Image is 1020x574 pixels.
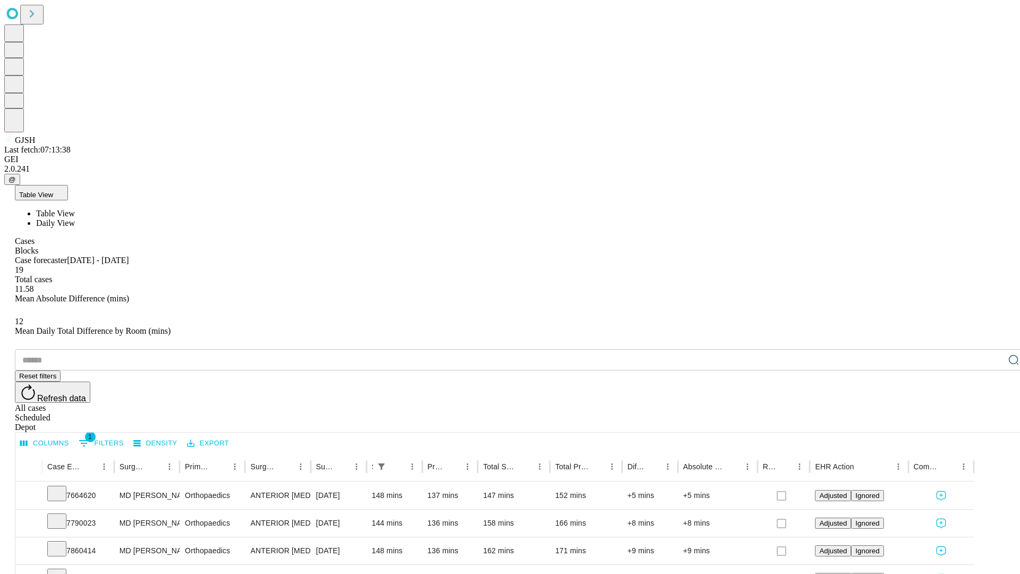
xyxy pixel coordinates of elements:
[941,459,956,474] button: Sort
[4,145,71,154] span: Last fetch: 07:13:38
[428,510,473,537] div: 136 mins
[851,490,883,501] button: Ignored
[372,482,417,509] div: 148 mins
[67,256,129,265] span: [DATE] - [DATE]
[405,459,420,474] button: Menu
[15,275,52,284] span: Total cases
[725,459,740,474] button: Sort
[185,537,240,564] div: Orthopaedics
[792,459,807,474] button: Menu
[185,462,211,471] div: Primary Service
[15,284,33,293] span: 11.58
[819,519,847,527] span: Adjusted
[85,432,96,442] span: 1
[445,459,460,474] button: Sort
[683,462,724,471] div: Absolute Difference
[15,326,171,335] span: Mean Daily Total Difference by Room (mins)
[627,482,673,509] div: +5 mins
[120,462,146,471] div: Surgeon Name
[855,492,879,500] span: Ignored
[460,459,475,474] button: Menu
[15,370,61,382] button: Reset filters
[428,537,473,564] div: 136 mins
[15,256,67,265] span: Case forecaster
[162,459,177,474] button: Menu
[316,462,333,471] div: Surgery Date
[227,459,242,474] button: Menu
[4,155,1016,164] div: GEI
[185,510,240,537] div: Orthopaedics
[120,482,174,509] div: MD [PERSON_NAME] [PERSON_NAME]
[855,459,870,474] button: Sort
[15,136,35,145] span: GJSH
[532,459,547,474] button: Menu
[21,514,37,533] button: Expand
[483,482,545,509] div: 147 mins
[683,537,752,564] div: +9 mins
[683,510,752,537] div: +8 mins
[278,459,293,474] button: Sort
[763,462,777,471] div: Resolved in EHR
[555,510,617,537] div: 166 mins
[483,510,545,537] div: 158 mins
[590,459,605,474] button: Sort
[483,537,545,564] div: 162 mins
[4,174,20,185] button: @
[819,547,847,555] span: Adjusted
[21,542,37,561] button: Expand
[374,459,389,474] button: Show filters
[372,510,417,537] div: 144 mins
[47,462,81,471] div: Case Epic Id
[627,510,673,537] div: +8 mins
[250,482,305,509] div: ANTERIOR [MEDICAL_DATA] TOTAL HIP
[8,175,16,183] span: @
[627,537,673,564] div: +9 mins
[185,482,240,509] div: Orthopaedics
[851,545,883,556] button: Ignored
[517,459,532,474] button: Sort
[37,394,86,403] span: Refresh data
[19,191,53,199] span: Table View
[147,459,162,474] button: Sort
[82,459,97,474] button: Sort
[815,545,851,556] button: Adjusted
[76,435,126,452] button: Show filters
[316,482,361,509] div: [DATE]
[250,510,305,537] div: ANTERIOR [MEDICAL_DATA] TOTAL HIP
[819,492,847,500] span: Adjusted
[4,164,1016,174] div: 2.0.241
[15,294,129,303] span: Mean Absolute Difference (mins)
[891,459,906,474] button: Menu
[374,459,389,474] div: 1 active filter
[855,547,879,555] span: Ignored
[120,537,174,564] div: MD [PERSON_NAME] [PERSON_NAME]
[47,537,109,564] div: 7860414
[855,519,879,527] span: Ignored
[683,482,752,509] div: +5 mins
[334,459,349,474] button: Sort
[555,462,589,471] div: Total Predicted Duration
[131,435,180,452] button: Density
[293,459,308,474] button: Menu
[372,462,373,471] div: Scheduled In Room Duration
[740,459,755,474] button: Menu
[36,218,75,227] span: Daily View
[250,537,305,564] div: ANTERIOR [MEDICAL_DATA] TOTAL HIP
[15,382,90,403] button: Refresh data
[815,462,854,471] div: EHR Action
[777,459,792,474] button: Sort
[914,462,940,471] div: Comments
[18,435,72,452] button: Select columns
[47,482,109,509] div: 7664620
[555,482,617,509] div: 152 mins
[184,435,232,452] button: Export
[120,510,174,537] div: MD [PERSON_NAME] [PERSON_NAME]
[390,459,405,474] button: Sort
[815,490,851,501] button: Adjusted
[47,510,109,537] div: 7790023
[605,459,619,474] button: Menu
[851,518,883,529] button: Ignored
[428,482,473,509] div: 137 mins
[660,459,675,474] button: Menu
[372,537,417,564] div: 148 mins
